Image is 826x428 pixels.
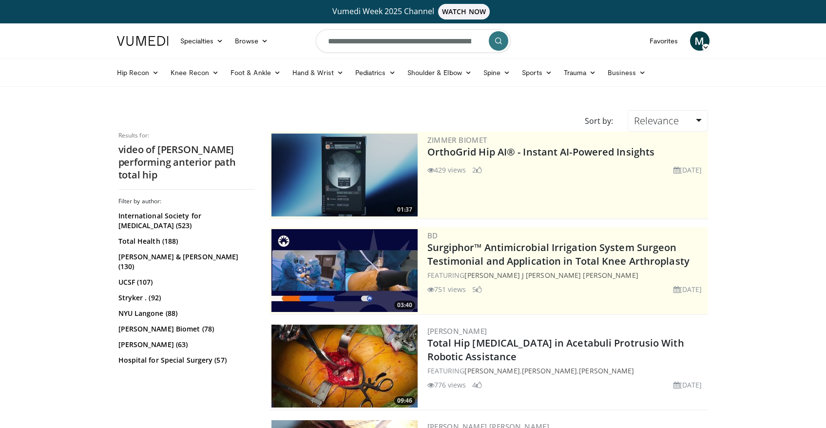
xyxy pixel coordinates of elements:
[118,236,252,246] a: Total Health (188)
[673,165,702,175] li: [DATE]
[628,110,708,132] a: Relevance
[438,4,490,19] span: WATCH NOW
[225,63,287,82] a: Foot & Ankle
[464,271,638,280] a: [PERSON_NAME] J [PERSON_NAME] [PERSON_NAME]
[673,284,702,294] li: [DATE]
[349,63,402,82] a: Pediatrics
[174,31,230,51] a: Specialties
[634,114,679,127] span: Relevance
[118,324,252,334] a: [PERSON_NAME] Biomet (78)
[690,31,710,51] a: M
[644,31,684,51] a: Favorites
[287,63,349,82] a: Hand & Wrist
[427,336,684,363] a: Total Hip [MEDICAL_DATA] in Acetabuli Protrusio With Robotic Assistance
[118,309,252,318] a: NYU Langone (88)
[478,63,516,82] a: Spine
[516,63,558,82] a: Sports
[522,366,577,375] a: [PERSON_NAME]
[118,197,255,205] h3: Filter by author:
[427,231,438,240] a: BD
[271,134,418,216] img: 51d03d7b-a4ba-45b7-9f92-2bfbd1feacc3.300x170_q85_crop-smart_upscale.jpg
[427,145,655,158] a: OrthoGrid Hip AI® - Instant AI-Powered Insights
[472,284,482,294] li: 5
[118,211,252,231] a: International Society for [MEDICAL_DATA] (523)
[427,284,466,294] li: 751 views
[271,229,418,312] a: 03:40
[558,63,602,82] a: Trauma
[118,355,252,365] a: Hospital for Special Surgery (57)
[271,325,418,408] img: 9026b89a-9ec4-4d45-949c-ae618d94f28c.300x170_q85_crop-smart_upscale.jpg
[472,165,482,175] li: 2
[394,301,415,310] span: 03:40
[427,326,487,336] a: [PERSON_NAME]
[577,110,620,132] div: Sort by:
[118,340,252,350] a: [PERSON_NAME] (63)
[271,134,418,216] a: 01:37
[165,63,225,82] a: Knee Recon
[472,380,482,390] li: 4
[118,293,252,303] a: Stryker . (92)
[118,277,252,287] a: UCSF (107)
[394,396,415,405] span: 09:46
[118,143,255,181] h2: video of [PERSON_NAME] performing anterior path total hip
[464,366,519,375] a: [PERSON_NAME]
[271,229,418,312] img: 70422da6-974a-44ac-bf9d-78c82a89d891.300x170_q85_crop-smart_upscale.jpg
[394,205,415,214] span: 01:37
[117,36,169,46] img: VuMedi Logo
[427,380,466,390] li: 776 views
[427,270,706,280] div: FEATURING
[271,325,418,408] a: 09:46
[118,252,252,272] a: [PERSON_NAME] & [PERSON_NAME] (130)
[118,4,708,19] a: Vumedi Week 2025 ChannelWATCH NOW
[579,366,634,375] a: [PERSON_NAME]
[118,132,255,139] p: Results for:
[402,63,478,82] a: Shoulder & Elbow
[427,135,487,145] a: Zimmer Biomet
[602,63,652,82] a: Business
[427,241,690,268] a: Surgiphor™ Antimicrobial Irrigation System Surgeon Testimonial and Application in Total Knee Arth...
[427,165,466,175] li: 429 views
[673,380,702,390] li: [DATE]
[229,31,274,51] a: Browse
[111,63,165,82] a: Hip Recon
[427,366,706,376] div: FEATURING , ,
[316,29,511,53] input: Search topics, interventions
